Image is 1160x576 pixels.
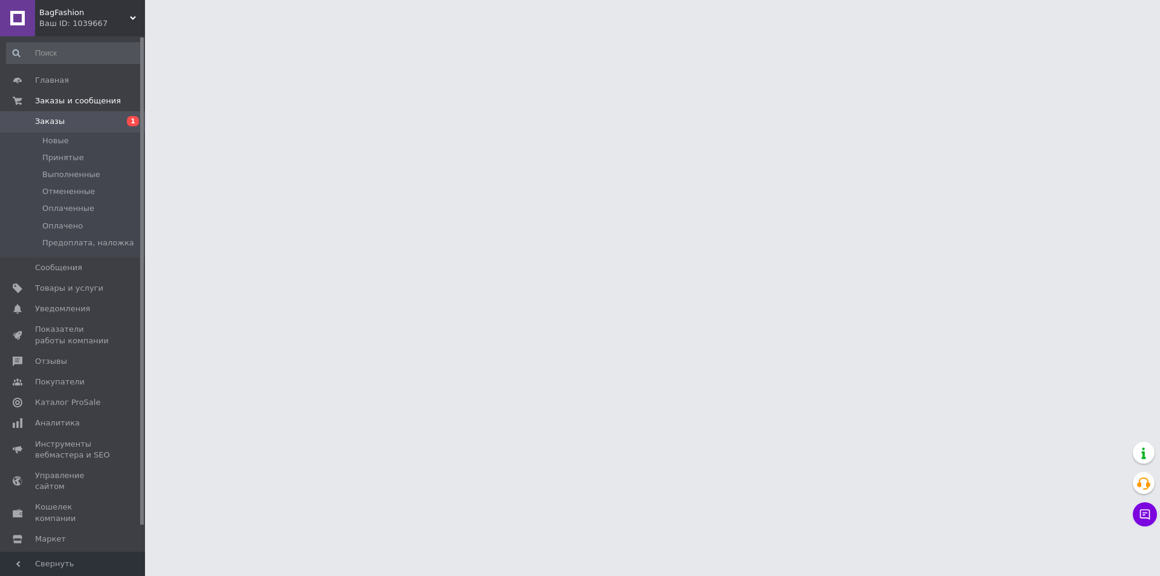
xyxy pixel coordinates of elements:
span: Товары и услуги [35,283,103,294]
span: Маркет [35,534,66,545]
div: Ваш ID: 1039667 [39,18,145,29]
span: Уведомления [35,303,90,314]
span: Сообщения [35,262,82,273]
span: Покупатели [35,377,85,387]
span: 1 [127,116,139,126]
span: Отзывы [35,356,67,367]
span: Принятые [42,152,84,163]
span: Новые [42,135,69,146]
span: Отмененные [42,186,95,197]
span: Каталог ProSale [35,397,100,408]
span: Оплаченные [42,203,94,214]
span: Управление сайтом [35,470,112,492]
span: Выполненные [42,169,100,180]
span: Заказы [35,116,65,127]
span: BagFashion [39,7,130,18]
span: Показатели работы компании [35,324,112,346]
span: Кошелек компании [35,502,112,523]
input: Поиск [6,42,143,64]
span: Аналитика [35,418,80,429]
span: Предоплата, наложка [42,238,134,248]
span: Инструменты вебмастера и SEO [35,439,112,461]
span: Оплачено [42,221,83,231]
span: Главная [35,75,69,86]
button: Чат с покупателем [1133,502,1157,526]
span: Заказы и сообщения [35,95,121,106]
